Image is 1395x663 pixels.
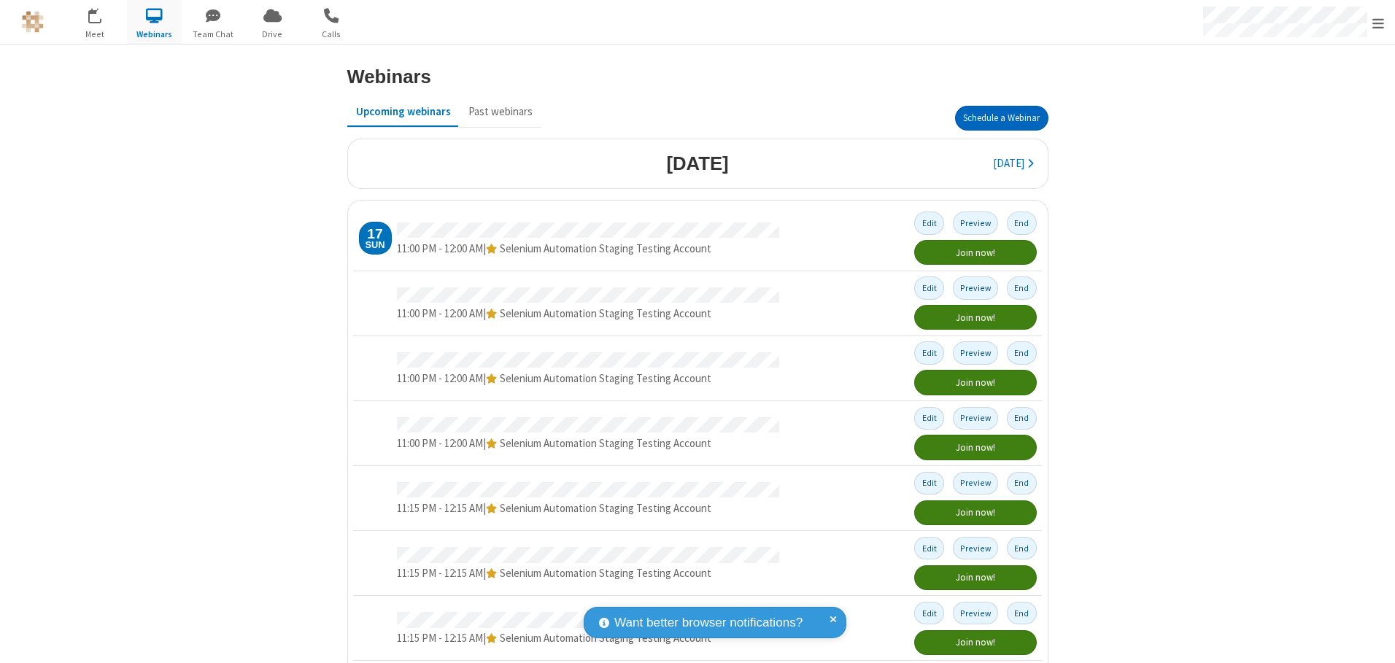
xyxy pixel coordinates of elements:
[347,98,460,125] button: Upcoming webinars
[914,240,1036,265] button: Join now!
[1007,472,1037,495] button: End
[397,436,483,450] span: 11:00 PM - 12:00 AM
[914,305,1036,330] button: Join now!
[953,472,999,495] button: Preview
[914,472,944,495] button: Edit
[914,500,1036,525] button: Join now!
[500,306,711,320] span: Selenium Automation Staging Testing Account
[397,631,483,645] span: 11:15 PM - 12:15 AM
[365,241,385,250] div: Sun
[993,156,1024,170] span: [DATE]
[955,106,1048,131] button: Schedule a Webinar
[953,407,999,430] button: Preview
[397,241,483,255] span: 11:00 PM - 12:00 AM
[500,241,711,255] span: Selenium Automation Staging Testing Account
[914,630,1036,655] button: Join now!
[96,8,109,19] div: 22
[666,153,728,174] h3: [DATE]
[397,566,483,580] span: 11:15 PM - 12:15 AM
[1007,407,1037,430] button: End
[914,565,1036,590] button: Join now!
[460,98,541,125] button: Past webinars
[68,28,123,41] span: Meet
[953,341,999,364] button: Preview
[397,500,779,517] div: |
[397,306,779,322] div: |
[984,150,1042,178] button: [DATE]
[914,370,1036,395] button: Join now!
[397,565,779,582] div: |
[304,28,359,41] span: Calls
[914,537,944,559] button: Edit
[500,436,711,450] span: Selenium Automation Staging Testing Account
[186,28,241,41] span: Team Chat
[397,241,779,257] div: |
[953,602,999,624] button: Preview
[953,212,999,234] button: Preview
[397,630,779,647] div: |
[1007,602,1037,624] button: End
[914,602,944,624] button: Edit
[245,28,300,41] span: Drive
[500,631,711,645] span: Selenium Automation Staging Testing Account
[914,212,944,234] button: Edit
[953,537,999,559] button: Preview
[500,566,711,580] span: Selenium Automation Staging Testing Account
[367,227,382,241] div: 17
[22,11,44,33] img: QA Selenium DO NOT DELETE OR CHANGE
[359,222,392,255] div: Sunday, August 17, 2025 11:00 PM
[347,66,431,87] h3: Webinars
[397,435,779,452] div: |
[953,276,999,299] button: Preview
[614,613,803,632] span: Want better browser notifications?
[914,407,944,430] button: Edit
[1007,537,1037,559] button: End
[1007,212,1037,234] button: End
[914,341,944,364] button: Edit
[397,306,483,320] span: 11:00 PM - 12:00 AM
[914,435,1036,460] button: Join now!
[500,501,711,515] span: Selenium Automation Staging Testing Account
[1007,341,1037,364] button: End
[127,28,182,41] span: Webinars
[1007,276,1037,299] button: End
[397,371,483,385] span: 11:00 PM - 12:00 AM
[914,276,944,299] button: Edit
[500,371,711,385] span: Selenium Automation Staging Testing Account
[397,501,483,515] span: 11:15 PM - 12:15 AM
[397,371,779,387] div: |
